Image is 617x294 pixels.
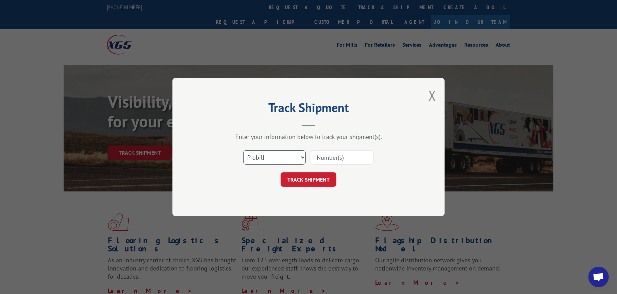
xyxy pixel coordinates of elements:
[429,87,436,105] button: Close modal
[206,103,411,116] h2: Track Shipment
[206,133,411,141] div: Enter your information below to track your shipment(s).
[311,150,373,165] input: Number(s)
[588,267,609,287] a: Open chat
[281,172,336,187] button: TRACK SHIPMENT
